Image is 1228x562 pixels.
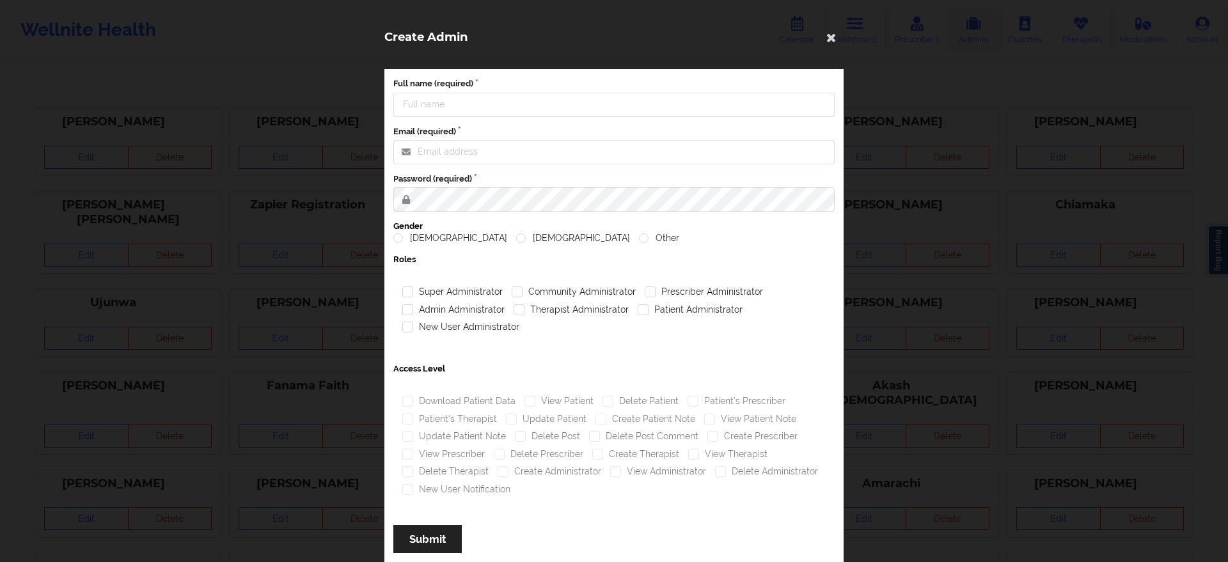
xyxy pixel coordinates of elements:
[402,304,505,315] label: Admin Administrator
[402,414,497,425] label: Patient's Therapist
[393,254,835,265] label: Roles
[638,304,743,315] label: Patient Administrator
[514,304,629,315] label: Therapist Administrator
[402,396,516,407] label: Download Patient Data
[704,414,796,425] label: View Patient Note
[595,414,695,425] label: Create Patient Note
[645,286,763,297] label: Prescriber Administrator
[393,93,835,117] input: Full name
[589,431,698,442] label: Delete Post Comment
[393,126,835,137] label: Email (required)
[512,286,636,297] label: Community Administrator
[393,173,835,185] label: Password (required)
[515,431,580,442] label: Delete Post
[639,233,679,244] label: Other
[602,396,679,407] label: Delete Patient
[506,414,586,425] label: Update Patient
[688,449,767,460] label: View Therapist
[402,484,510,495] label: New User Notification
[402,431,506,442] label: Update Patient Note
[393,233,507,244] label: [DEMOGRAPHIC_DATA]
[402,286,503,297] label: Super Administrator
[393,78,835,90] label: Full name (required)
[524,396,594,407] label: View Patient
[715,466,818,477] label: Delete Administrator
[393,221,835,232] label: Gender
[371,18,857,56] div: Create Admin
[494,449,583,460] label: Delete Prescriber
[707,431,798,442] label: Create Prescriber
[402,466,489,477] label: Delete Therapist
[393,140,835,164] input: Email address
[498,466,601,477] label: Create Administrator
[402,322,519,332] label: New User Administrator
[610,466,706,477] label: View Administrator
[393,363,835,375] label: Access Level
[402,449,485,460] label: View Prescriber
[516,233,630,244] label: [DEMOGRAPHIC_DATA]
[393,525,462,552] button: Submit
[688,396,785,407] label: Patient's Prescriber
[592,449,679,460] label: Create Therapist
